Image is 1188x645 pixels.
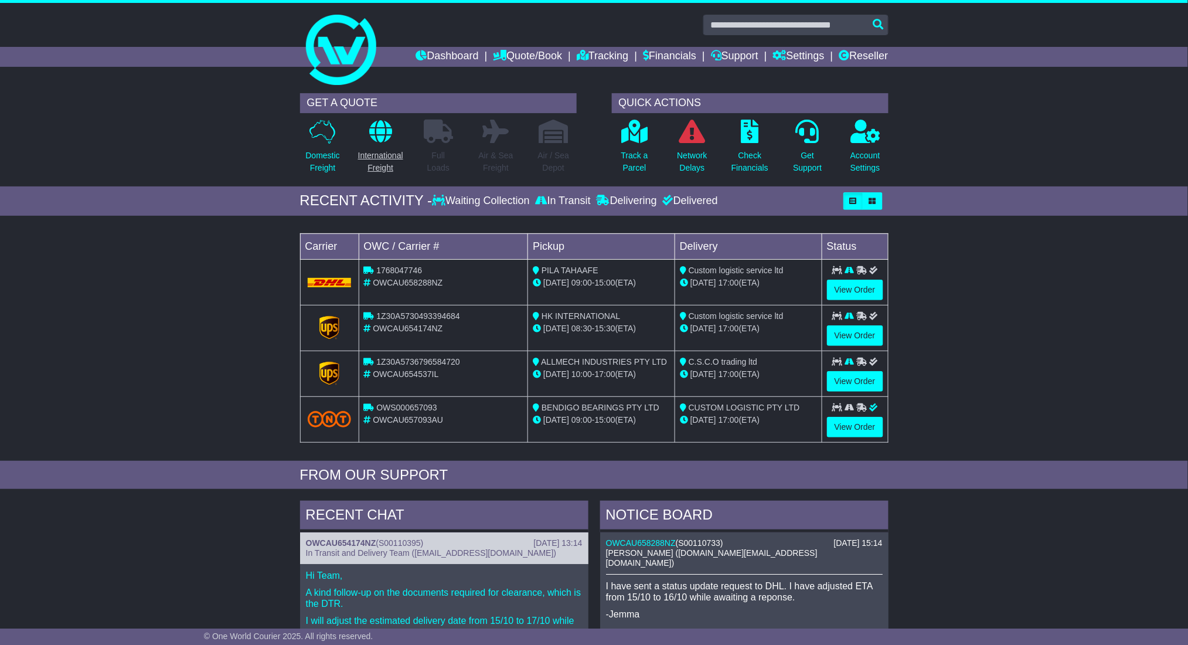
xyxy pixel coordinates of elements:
[731,119,769,181] a: CheckFinancials
[306,570,583,581] p: Hi Team,
[850,150,880,174] p: Account Settings
[680,277,817,289] div: (ETA)
[204,632,373,641] span: © One World Courier 2025. All rights reserved.
[373,415,443,425] span: OWCAU657093AU
[571,415,592,425] span: 09:00
[612,93,889,113] div: QUICK ACTIONS
[678,538,720,548] span: S00110733
[606,548,818,568] span: [PERSON_NAME] ([DOMAIN_NAME][EMAIL_ADDRESS][DOMAIN_NAME])
[833,538,882,548] div: [DATE] 15:14
[850,119,881,181] a: AccountSettings
[358,119,404,181] a: InternationalFreight
[373,278,442,287] span: OWCAU658288NZ
[606,580,883,603] p: I have sent a status update request to DHL. I have adjusted ETA from 15/10 to 16/10 while awaitin...
[376,403,437,412] span: OWS000657093
[660,195,718,208] div: Delivered
[479,150,513,174] p: Air & Sea Freight
[571,324,592,333] span: 08:30
[606,538,883,548] div: ( )
[680,368,817,381] div: (ETA)
[306,538,376,548] a: OWCAU654174NZ
[680,414,817,426] div: (ETA)
[594,195,660,208] div: Delivering
[376,357,459,366] span: 1Z30A5736796584720
[300,93,577,113] div: GET A QUOTE
[689,357,758,366] span: C.S.C.O trading ltd
[300,467,889,484] div: FROM OUR SUPPORT
[300,233,359,259] td: Carrier
[822,233,888,259] td: Status
[373,369,438,379] span: OWCAU654537IL
[571,369,592,379] span: 10:00
[424,150,453,174] p: Full Loads
[690,369,716,379] span: [DATE]
[595,369,615,379] span: 17:00
[543,369,569,379] span: [DATE]
[595,324,615,333] span: 15:30
[675,233,822,259] td: Delivery
[680,322,817,335] div: (ETA)
[719,369,739,379] span: 17:00
[719,415,739,425] span: 17:00
[416,47,479,67] a: Dashboard
[432,195,532,208] div: Waiting Collection
[533,368,670,381] div: - (ETA)
[606,609,883,620] p: -Jemma
[541,357,667,366] span: ALLMECH INDUSTRIES PTY LTD
[689,403,800,412] span: CUSTOM LOGISTIC PTY LTD
[690,324,716,333] span: [DATE]
[827,325,883,346] a: View Order
[571,278,592,287] span: 09:00
[308,278,352,287] img: DHL.png
[621,119,649,181] a: Track aParcel
[305,150,339,174] p: Domestic Freight
[677,150,707,174] p: Network Delays
[600,501,889,532] div: NOTICE BOARD
[319,316,339,340] img: GetCarrierServiceLogo
[542,311,620,321] span: HK INTERNATIONAL
[306,615,583,637] p: I will adjust the estimated delivery date from 15/10 to 17/10 while waiting for your response.
[792,119,822,181] a: GetSupport
[373,324,442,333] span: OWCAU654174NZ
[595,415,615,425] span: 15:00
[306,548,557,558] span: In Transit and Delivery Team ([EMAIL_ADDRESS][DOMAIN_NAME])
[533,277,670,289] div: - (ETA)
[827,371,883,392] a: View Order
[376,266,422,275] span: 1768047746
[308,411,352,427] img: TNT_Domestic.png
[690,278,716,287] span: [DATE]
[543,278,569,287] span: [DATE]
[793,150,822,174] p: Get Support
[773,47,825,67] a: Settings
[533,538,582,548] div: [DATE] 13:14
[719,324,739,333] span: 17:00
[595,278,615,287] span: 15:00
[827,417,883,437] a: View Order
[528,233,675,259] td: Pickup
[376,311,459,321] span: 1Z30A5730493394684
[676,119,707,181] a: NetworkDelays
[606,538,676,548] a: OWCAU658288NZ
[689,311,784,321] span: Custom logistic service ltd
[306,587,583,609] p: A kind follow-up on the documents required for clearance, which is the DTR.
[319,362,339,385] img: GetCarrierServiceLogo
[577,47,628,67] a: Tracking
[711,47,758,67] a: Support
[533,414,670,426] div: - (ETA)
[827,280,883,300] a: View Order
[542,266,598,275] span: PILA TAHAAFE
[306,538,583,548] div: ( )
[731,150,768,174] p: Check Financials
[689,266,784,275] span: Custom logistic service ltd
[621,150,648,174] p: Track a Parcel
[533,322,670,335] div: - (ETA)
[538,150,570,174] p: Air / Sea Depot
[305,119,340,181] a: DomesticFreight
[379,538,421,548] span: S00110395
[543,324,569,333] span: [DATE]
[300,501,588,532] div: RECENT CHAT
[690,415,716,425] span: [DATE]
[542,403,659,412] span: BENDIGO BEARINGS PTY LTD
[643,47,696,67] a: Financials
[533,195,594,208] div: In Transit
